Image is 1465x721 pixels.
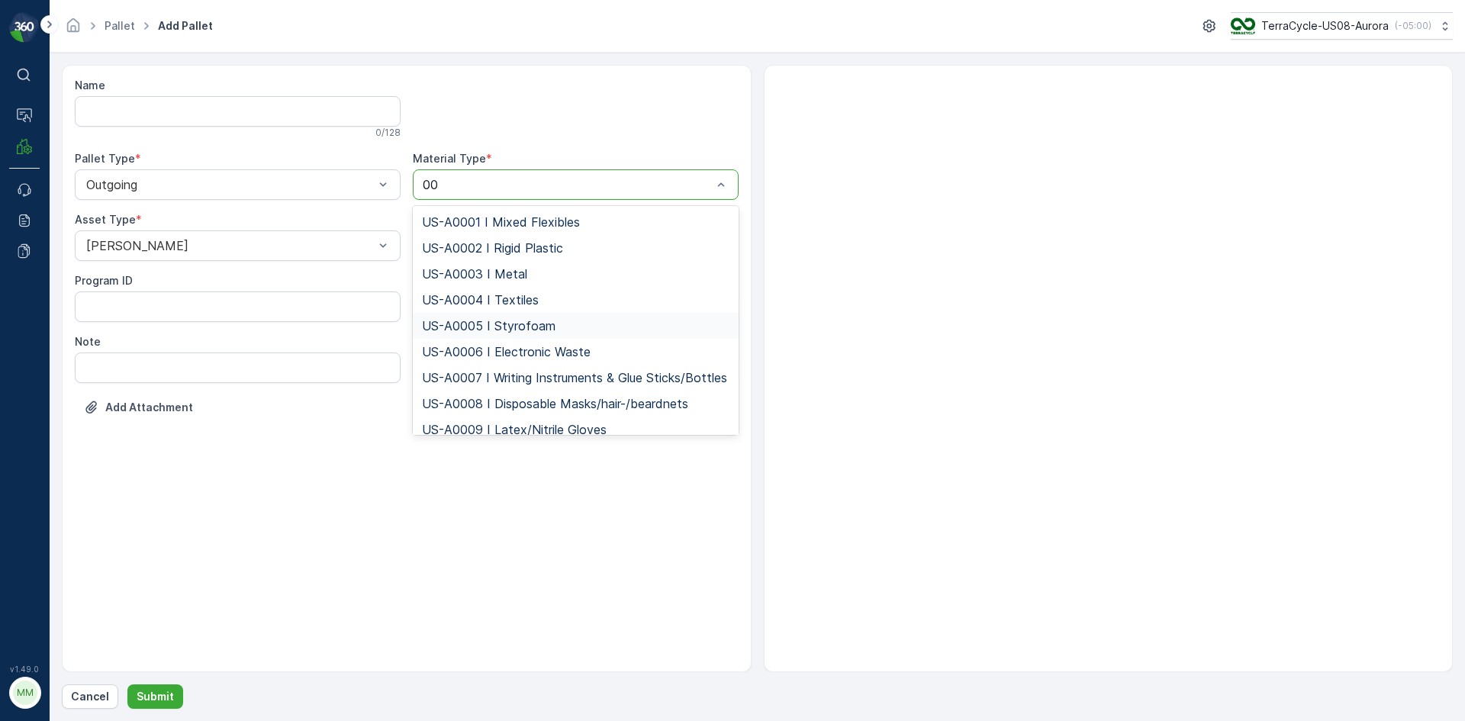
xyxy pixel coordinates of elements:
span: Add Pallet [155,18,216,34]
span: Material : [13,376,65,389]
span: [PERSON_NAME] [81,351,168,364]
label: Asset Type [75,213,136,226]
label: Name [75,79,105,92]
span: 70 [85,326,99,339]
p: Add Attachment [105,400,193,415]
span: US-A0001 I Mixed Flexibles [422,215,580,229]
label: Pallet Type [75,152,135,165]
span: US-A0007 I Writing Instruments & Glue Sticks/Bottles [422,371,727,385]
button: TerraCycle-US08-Aurora(-05:00) [1231,12,1453,40]
label: Note [75,335,101,348]
p: 0 / 128 [375,127,401,139]
span: 70 [89,275,103,288]
label: Program ID [75,274,133,287]
span: Net Weight : [13,301,80,314]
span: US-A0074 I Matrix Waste/Siliconized Paper [65,376,295,389]
p: Submit [137,689,174,704]
button: Submit [127,684,183,709]
button: MM [9,677,40,709]
label: Material Type [413,152,486,165]
p: Pallet_US08 #7868 [673,13,790,31]
span: US-A0002 I Rigid Plastic [422,241,563,255]
span: Pallet_US08 #7868 [50,250,150,263]
p: Cancel [71,689,109,704]
span: Name : [13,250,50,263]
img: logo [9,12,40,43]
p: TerraCycle-US08-Aurora [1261,18,1389,34]
span: US-A0004 I Textiles [422,293,539,307]
div: MM [13,681,37,705]
span: - [80,301,85,314]
button: Cancel [62,684,118,709]
p: ( -05:00 ) [1395,20,1431,32]
span: US-A0009 I Latex/Nitrile Gloves [422,423,607,436]
button: Upload File [75,395,202,420]
a: Pallet [105,19,135,32]
span: US-A0005 I Styrofoam [422,319,555,333]
span: v 1.49.0 [9,665,40,674]
img: image_ci7OI47.png [1231,18,1255,34]
span: Tare Weight : [13,326,85,339]
span: Asset Type : [13,351,81,364]
span: US-A0008 I Disposable Masks/hair-/beardnets [422,397,688,410]
span: Total Weight : [13,275,89,288]
a: Homepage [65,23,82,36]
span: US-A0003 I Metal [422,267,527,281]
span: US-A0006 I Electronic Waste [422,345,591,359]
